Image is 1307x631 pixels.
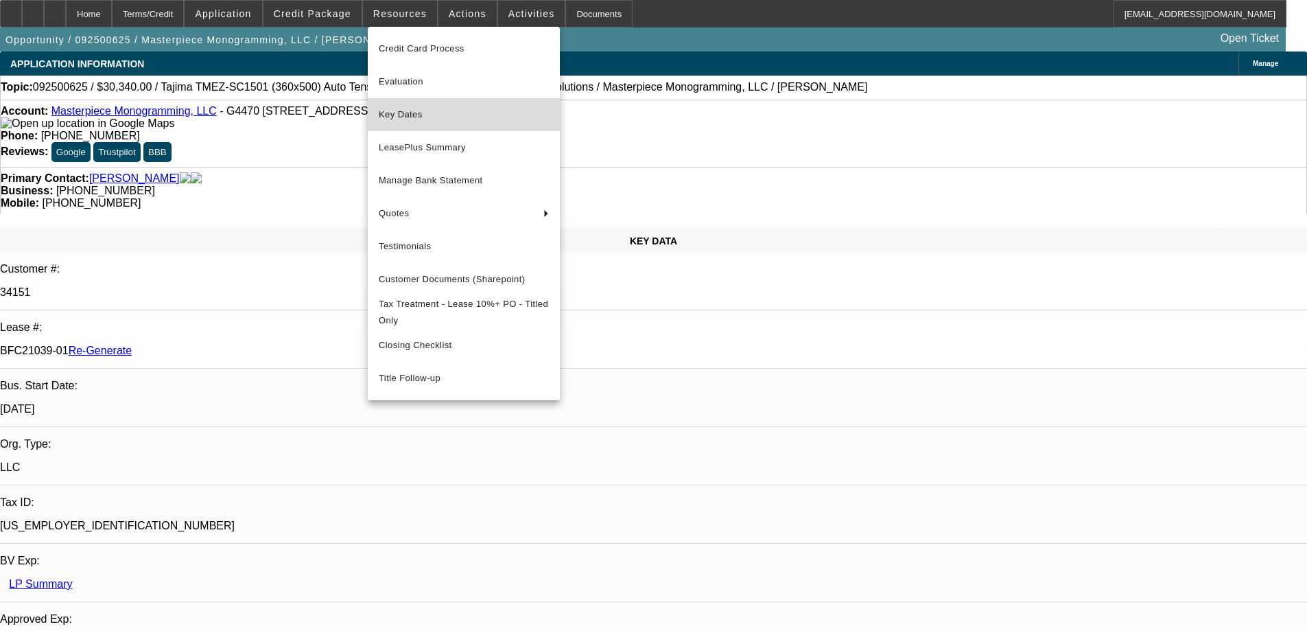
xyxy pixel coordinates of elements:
span: Title Follow-up [379,370,549,387]
span: Closing Checklist [379,340,452,350]
span: Tax Treatment - Lease 10%+ PO - Titled Only [379,296,549,329]
span: Quotes [379,205,532,222]
span: Evaluation [379,73,549,90]
span: Credit Card Process [379,41,549,57]
span: Key Dates [379,106,549,123]
span: Manage Bank Statement [379,172,549,189]
span: Testimonials [379,238,549,255]
span: Customer Documents (Sharepoint) [379,271,549,288]
span: LeasePlus Summary [379,139,549,156]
